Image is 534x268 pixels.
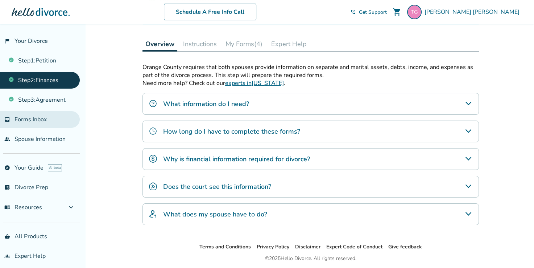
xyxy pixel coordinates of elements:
[350,9,387,16] a: phone_in_talkGet Support
[350,9,356,15] span: phone_in_talk
[149,154,157,163] img: Why is financial information required for divorce?
[4,253,10,259] span: groups
[268,37,310,51] button: Expert Help
[142,79,479,87] p: Need more help? Check out our .
[359,9,387,16] span: Get Support
[265,254,356,263] div: © 2025 Hello Divorce. All rights reserved.
[4,203,42,211] span: Resources
[149,99,157,108] img: What information do I need?
[223,37,265,51] button: My Forms(4)
[67,203,75,212] span: expand_more
[4,165,10,171] span: explore
[142,121,479,142] div: How long do I have to complete these forms?
[164,4,256,20] a: Schedule A Free Info Call
[142,148,479,170] div: Why is financial information required for divorce?
[4,38,10,44] span: flag_2
[163,154,310,164] h4: Why is financial information required for divorce?
[163,182,271,191] h4: Does the court see this information?
[142,176,479,198] div: Does the court see this information?
[142,37,177,52] button: Overview
[199,243,251,250] a: Terms and Conditions
[425,8,522,16] span: [PERSON_NAME] [PERSON_NAME]
[163,127,300,136] h4: How long do I have to complete these forms?
[142,63,479,79] p: Orange County requires that both spouses provide information on separate and marital assets, debt...
[142,203,479,225] div: What does my spouse have to do?
[149,210,157,218] img: What does my spouse have to do?
[4,204,10,210] span: menu_book
[295,243,320,251] li: Disclaimer
[180,37,220,51] button: Instructions
[388,243,422,251] li: Give feedback
[4,234,10,239] span: shopping_basket
[142,93,479,115] div: What information do I need?
[149,182,157,191] img: Does the court see this information?
[163,99,249,109] h4: What information do I need?
[4,136,10,142] span: people
[163,210,267,219] h4: What does my spouse have to do?
[257,243,289,250] a: Privacy Policy
[407,5,422,19] img: tricia.golling1@gmail.com
[4,184,10,190] span: list_alt_check
[326,243,382,250] a: Expert Code of Conduct
[393,8,401,16] span: shopping_cart
[225,79,284,87] a: experts in[US_STATE]
[149,127,157,135] img: How long do I have to complete these forms?
[15,115,47,123] span: Forms Inbox
[4,117,10,122] span: inbox
[48,164,62,171] span: AI beta
[498,233,534,268] iframe: Chat Widget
